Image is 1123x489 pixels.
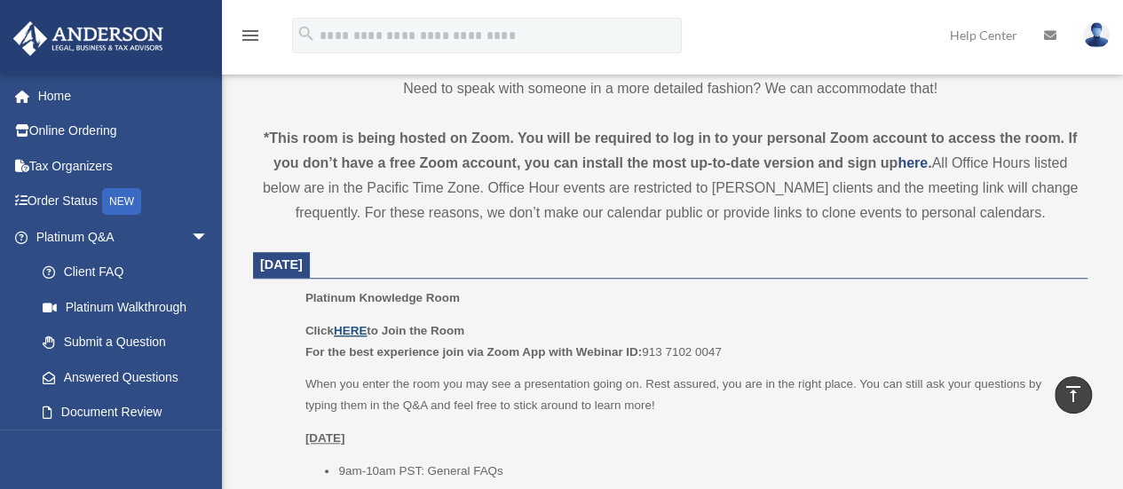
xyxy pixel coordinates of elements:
a: here [898,155,928,170]
img: User Pic [1083,22,1110,48]
a: HERE [334,324,367,337]
strong: *This room is being hosted on Zoom. You will be required to log in to your personal Zoom account ... [264,130,1077,170]
a: Platinum Walkthrough [25,289,235,325]
a: Platinum Q&Aarrow_drop_down [12,219,235,255]
p: When you enter the room you may see a presentation going on. Rest assured, you are in the right p... [305,374,1075,415]
a: Answered Questions [25,359,235,395]
div: All Office Hours listed below are in the Pacific Time Zone. Office Hour events are restricted to ... [253,126,1087,225]
a: Tax Organizers [12,148,235,184]
div: NEW [102,188,141,215]
p: 913 7102 0047 [305,320,1075,362]
strong: . [928,155,931,170]
li: 9am-10am PST: General FAQs [338,461,1075,482]
a: Document Review [25,395,235,430]
a: vertical_align_top [1055,376,1092,414]
span: [DATE] [260,257,303,272]
i: search [297,24,316,43]
b: Click to Join the Room [305,324,464,337]
span: Platinum Knowledge Room [305,291,460,304]
a: Online Ordering [12,114,235,149]
a: Client FAQ [25,255,235,290]
a: Submit a Question [25,325,235,360]
i: vertical_align_top [1063,383,1084,405]
b: For the best experience join via Zoom App with Webinar ID: [305,345,642,359]
i: menu [240,25,261,46]
p: Need to speak with someone in a more detailed fashion? We can accommodate that! [253,76,1087,101]
u: [DATE] [305,431,345,445]
span: arrow_drop_down [191,219,226,256]
a: menu [240,31,261,46]
a: Order StatusNEW [12,184,235,220]
img: Anderson Advisors Platinum Portal [8,21,169,56]
a: Home [12,78,235,114]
